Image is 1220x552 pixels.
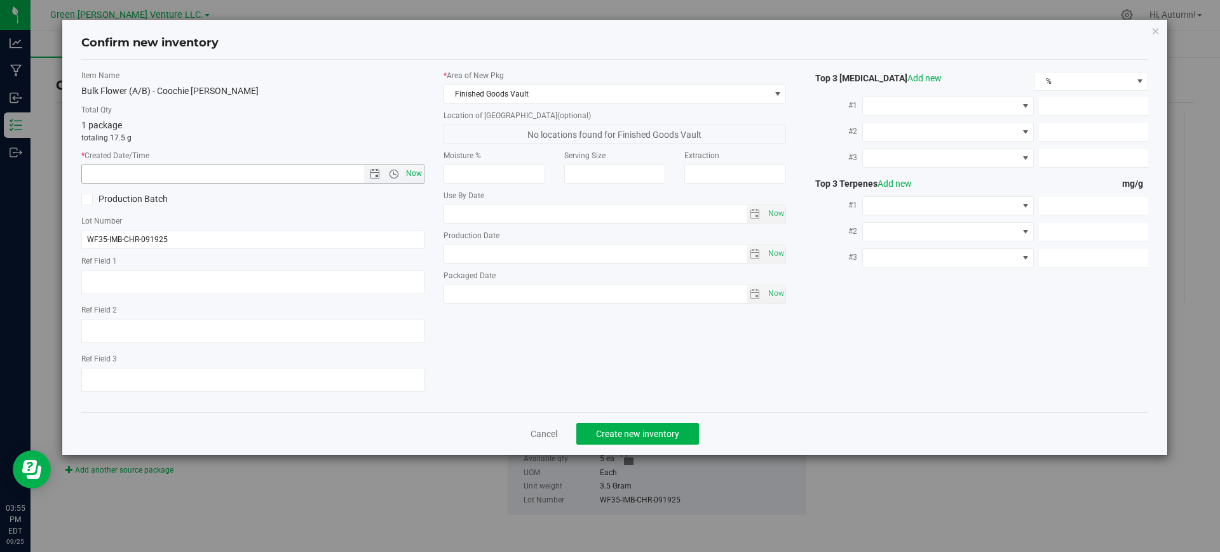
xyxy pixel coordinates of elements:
[1122,178,1148,189] span: mg/g
[444,270,787,281] label: Packaged Date
[747,205,765,223] span: select
[81,70,424,81] label: Item Name
[805,146,862,169] label: #3
[81,353,424,365] label: Ref Field 3
[444,110,787,121] label: Location of [GEOGRAPHIC_DATA]
[81,304,424,316] label: Ref Field 2
[444,125,787,144] span: No locations found for Finished Goods Vault
[576,423,699,445] button: Create new inventory
[862,123,1034,142] span: NO DATA FOUND
[1034,72,1132,90] span: %
[13,450,51,488] iframe: Resource center
[862,149,1034,168] span: NO DATA FOUND
[764,285,785,303] span: select
[81,255,424,267] label: Ref Field 1
[747,285,765,303] span: select
[81,192,243,206] label: Production Batch
[765,245,787,263] span: Set Current date
[403,165,424,183] span: Set Current date
[805,94,862,117] label: #1
[596,429,679,439] span: Create new inventory
[805,194,862,217] label: #1
[764,205,785,223] span: select
[444,85,770,103] span: Finished Goods Vault
[764,245,785,263] span: select
[81,150,424,161] label: Created Date/Time
[81,120,122,130] span: 1 package
[383,169,404,179] span: Open the time view
[81,35,219,51] h4: Confirm new inventory
[878,178,912,189] a: Add new
[907,73,942,83] a: Add new
[531,427,557,440] a: Cancel
[444,190,787,201] label: Use By Date
[805,73,942,83] span: Top 3 [MEDICAL_DATA]
[805,246,862,269] label: #3
[862,97,1034,116] span: NO DATA FOUND
[805,178,912,189] span: Top 3 Terpenes
[444,70,787,81] label: Area of New Pkg
[364,169,386,179] span: Open the date view
[684,150,786,161] label: Extraction
[81,215,424,227] label: Lot Number
[557,111,591,120] span: (optional)
[805,120,862,143] label: #2
[81,84,424,98] div: Bulk Flower (A/B) - Coochie [PERSON_NAME]
[747,245,765,263] span: select
[765,205,787,223] span: Set Current date
[81,104,424,116] label: Total Qty
[765,285,787,303] span: Set Current date
[444,150,545,161] label: Moisture %
[444,230,787,241] label: Production Date
[81,132,424,144] p: totaling 17.5 g
[564,150,666,161] label: Serving Size
[805,220,862,243] label: #2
